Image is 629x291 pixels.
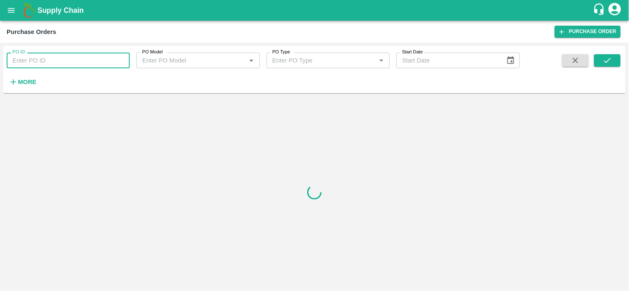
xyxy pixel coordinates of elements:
input: Enter PO Type [269,55,374,66]
strong: More [18,79,36,85]
label: PO ID [12,49,25,55]
button: More [7,75,39,89]
a: Purchase Order [555,26,621,38]
a: Supply Chain [37,5,593,16]
input: Enter PO ID [7,53,130,68]
img: logo [21,2,37,19]
b: Supply Chain [37,6,84,14]
div: customer-support [593,3,607,18]
input: Enter PO Model [139,55,243,66]
div: Purchase Orders [7,26,56,37]
button: open drawer [2,1,21,20]
button: Choose date [503,53,519,68]
button: Open [246,55,257,66]
button: Open [376,55,387,66]
label: PO Type [272,49,290,55]
input: Start Date [396,53,500,68]
div: account of current user [607,2,622,19]
label: Start Date [402,49,423,55]
label: PO Model [142,49,163,55]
